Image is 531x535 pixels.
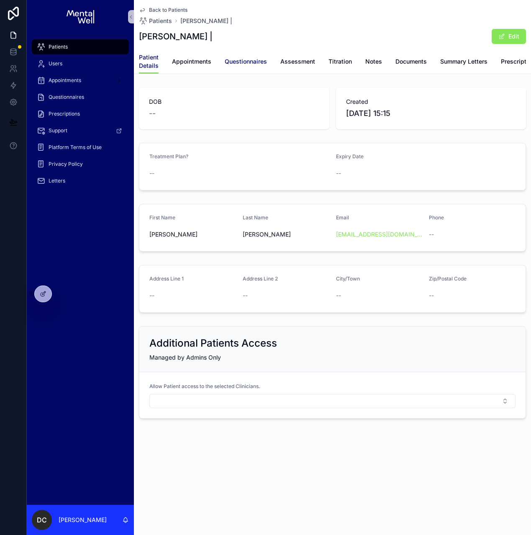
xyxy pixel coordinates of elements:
[59,516,107,524] p: [PERSON_NAME]
[37,515,47,525] span: DC
[32,56,129,71] a: Users
[32,157,129,172] a: Privacy Policy
[225,54,267,71] a: Questionnaires
[32,123,129,138] a: Support
[32,140,129,155] a: Platform Terms of Use
[67,10,94,23] img: App logo
[172,54,211,71] a: Appointments
[336,275,360,282] span: City/Town
[429,230,434,239] span: --
[149,354,221,361] span: Managed by Admins Only
[328,54,352,71] a: Titration
[243,214,268,221] span: Last Name
[149,169,154,177] span: --
[492,29,526,44] button: Edit
[149,214,175,221] span: First Name
[336,230,423,239] a: [EMAIL_ADDRESS][DOMAIN_NAME]
[149,230,236,239] span: [PERSON_NAME]
[32,73,129,88] a: Appointments
[49,77,81,84] span: Appointments
[395,54,427,71] a: Documents
[149,108,156,119] span: --
[32,106,129,121] a: Prescriptions
[328,57,352,66] span: Titration
[149,98,319,106] span: DOB
[49,44,68,50] span: Patients
[280,57,315,66] span: Assessment
[243,230,329,239] span: [PERSON_NAME]
[49,161,83,167] span: Privacy Policy
[429,214,444,221] span: Phone
[429,291,434,300] span: --
[180,17,232,25] a: [PERSON_NAME] |
[440,57,487,66] span: Summary Letters
[49,144,102,151] span: Platform Terms of Use
[336,169,341,177] span: --
[149,383,260,390] span: Allow Patient access to the selected Clinicians.
[149,153,188,159] span: Treatment Plan?
[149,291,154,300] span: --
[149,394,516,408] button: Select Button
[336,214,349,221] span: Email
[139,7,187,13] a: Back to Patients
[149,337,277,350] h2: Additional Patients Access
[346,108,516,119] span: [DATE] 15:15
[32,173,129,188] a: Letters
[172,57,211,66] span: Appointments
[346,98,516,106] span: Created
[336,291,341,300] span: --
[139,50,159,74] a: Patient Details
[139,17,172,25] a: Patients
[49,127,67,134] span: Support
[27,33,134,199] div: scrollable content
[49,111,80,117] span: Prescriptions
[336,153,364,159] span: Expiry Date
[395,57,427,66] span: Documents
[440,54,487,71] a: Summary Letters
[365,57,382,66] span: Notes
[49,60,62,67] span: Users
[149,17,172,25] span: Patients
[280,54,315,71] a: Assessment
[139,31,213,42] h1: [PERSON_NAME] |
[243,275,278,282] span: Address Line 2
[225,57,267,66] span: Questionnaires
[365,54,382,71] a: Notes
[149,275,184,282] span: Address Line 1
[49,94,84,100] span: Questionnaires
[32,90,129,105] a: Questionnaires
[429,275,467,282] span: Zip/Postal Code
[149,7,187,13] span: Back to Patients
[139,53,159,70] span: Patient Details
[243,291,248,300] span: --
[32,39,129,54] a: Patients
[49,177,65,184] span: Letters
